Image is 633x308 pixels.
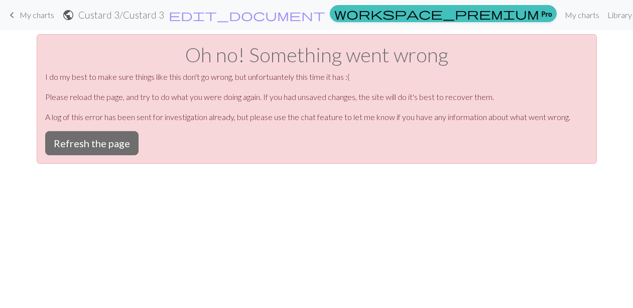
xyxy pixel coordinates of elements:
a: My charts [561,5,603,25]
span: workspace_premium [334,7,539,21]
span: edit_document [169,8,325,22]
span: keyboard_arrow_left [6,8,18,22]
button: Refresh the page [45,131,139,155]
p: I do my best to make sure things like this don't go wrong, but unfortuantely this time it has :( [45,71,588,83]
p: Please reload the page, and try to do what you were doing again. If you had unsaved changes, the ... [45,91,588,103]
p: A log of this error has been sent for investigation already, but please use the chat feature to l... [45,111,588,123]
h2: Custard 3 / Custard 3 [78,9,164,21]
a: Pro [330,5,557,22]
h1: Oh no! Something went wrong [45,43,588,67]
a: My charts [6,7,54,24]
span: public [62,8,74,22]
span: My charts [20,10,54,20]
